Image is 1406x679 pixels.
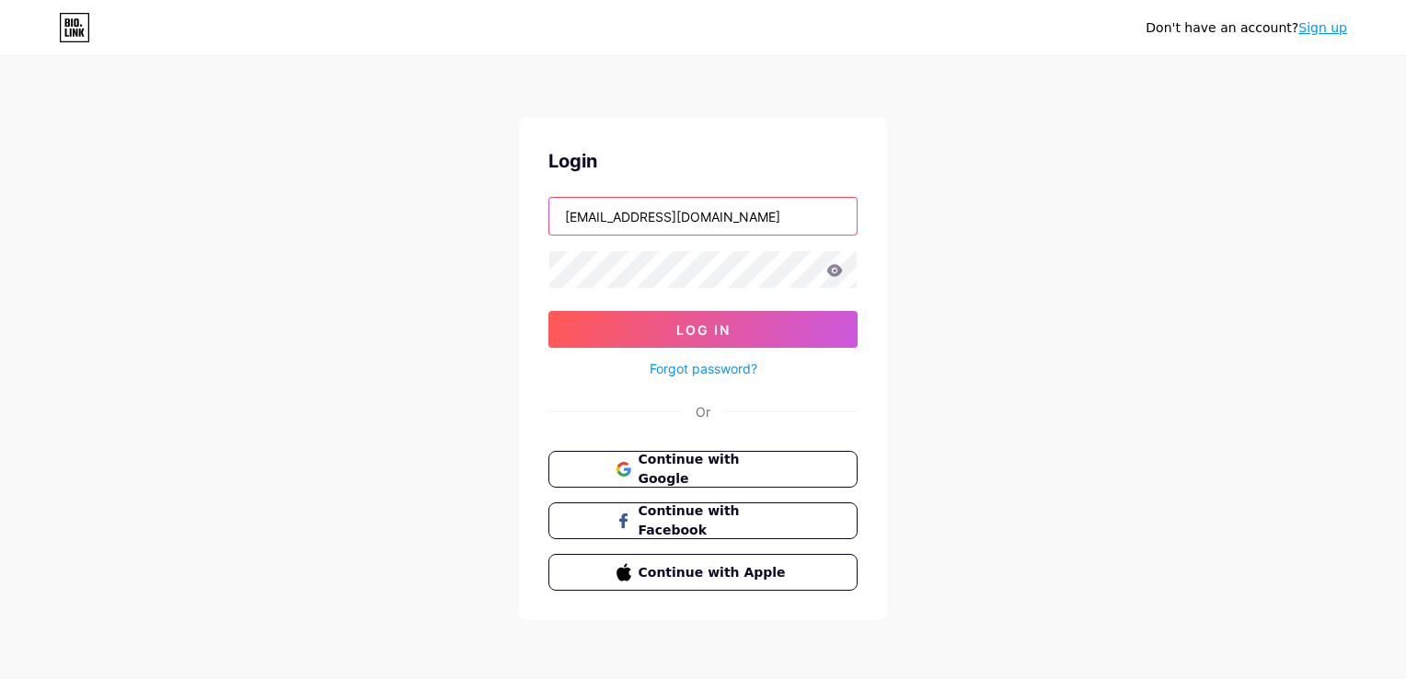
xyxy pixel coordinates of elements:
button: Continue with Apple [548,554,858,591]
span: Continue with Apple [639,563,790,582]
span: Continue with Google [639,450,790,489]
span: Log In [676,322,731,338]
a: Forgot password? [650,359,757,378]
button: Continue with Google [548,451,858,488]
div: Don't have an account? [1146,18,1347,38]
a: Sign up [1298,20,1347,35]
span: Continue with Facebook [639,501,790,540]
button: Continue with Facebook [548,502,858,539]
div: Or [696,402,710,421]
button: Log In [548,311,858,348]
input: Username [549,198,857,235]
div: Login [548,147,858,175]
